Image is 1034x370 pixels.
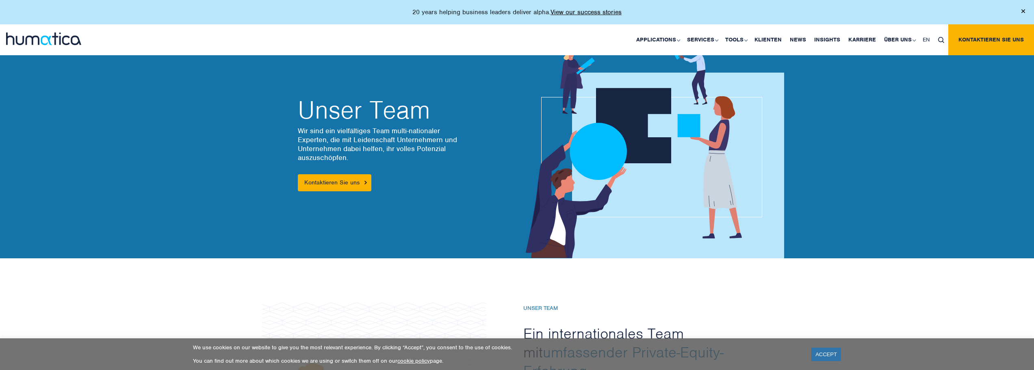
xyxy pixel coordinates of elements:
a: Tools [721,24,750,55]
a: Über uns [880,24,919,55]
a: ACCEPT [811,348,841,361]
h2: Unser Team [298,98,509,122]
a: cookie policy [397,357,430,364]
p: You can find out more about which cookies we are using or switch them off on our page. [193,357,801,364]
a: Applications [632,24,683,55]
a: Klienten [750,24,786,55]
a: Insights [810,24,844,55]
img: about_banner1 [504,43,784,258]
a: News [786,24,810,55]
p: We use cookies on our website to give you the most relevant experience. By clicking “Accept”, you... [193,344,801,351]
a: Karriere [844,24,880,55]
a: Kontaktieren Sie uns [298,174,371,191]
img: arrowicon [364,181,367,184]
a: Services [683,24,721,55]
span: EN [923,36,930,43]
a: Kontaktieren Sie uns [948,24,1034,55]
p: 20 years helping business leaders deliver alpha. [412,8,622,16]
img: logo [6,32,81,45]
a: View our success stories [551,8,622,16]
h6: Unser Team [523,305,743,312]
a: EN [919,24,934,55]
p: Wir sind ein vielfältiges Team multi-nationaler Experten, die mit Leidenschaft Unternehmern und U... [298,126,509,162]
img: search_icon [938,37,944,43]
